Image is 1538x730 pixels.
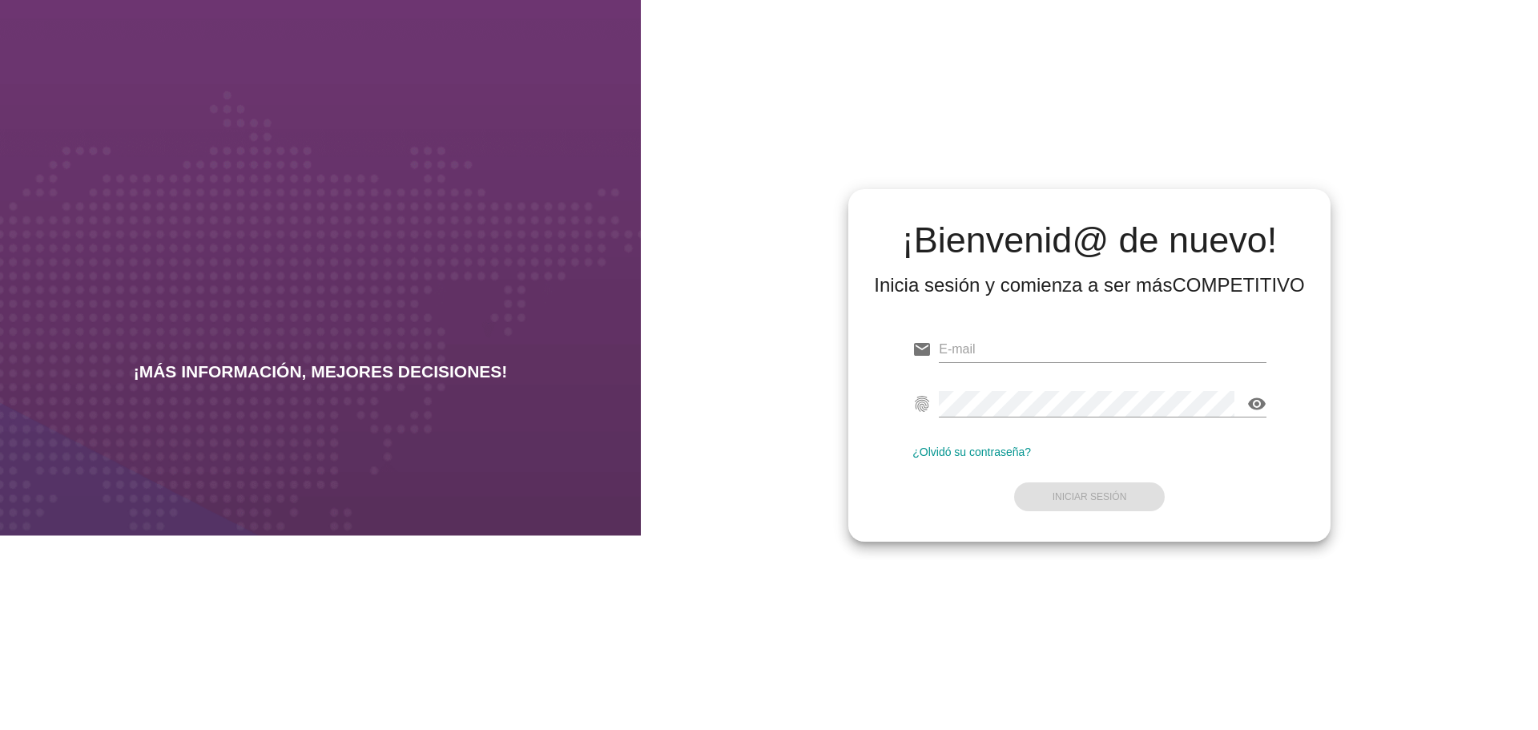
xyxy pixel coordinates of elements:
[874,272,1305,298] div: Inicia sesión y comienza a ser más
[1172,274,1304,296] strong: COMPETITIVO
[874,221,1305,260] h2: ¡Bienvenid@ de nuevo!
[1247,394,1266,413] i: visibility
[912,394,932,413] i: fingerprint
[134,362,508,381] h2: ¡MÁS INFORMACIÓN, MEJORES DECISIONES!
[912,446,1031,458] a: ¿Olvidó su contraseña?
[939,337,1266,362] input: E-mail
[912,340,932,359] i: email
